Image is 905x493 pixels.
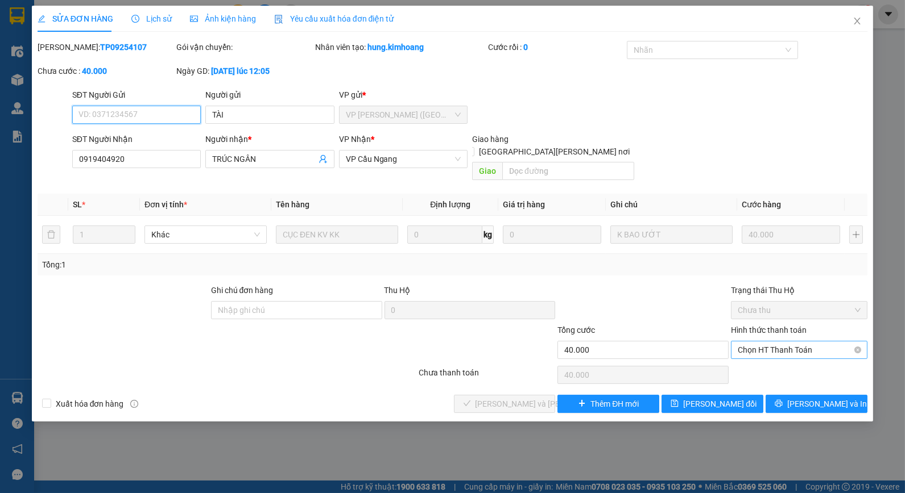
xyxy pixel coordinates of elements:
span: Yêu cầu xuất hóa đơn điện tử [274,14,394,23]
span: close-circle [854,346,861,353]
b: TP09254107 [100,43,147,52]
button: plus [849,225,863,244]
img: icon [274,15,283,24]
span: Tên hàng [276,200,309,209]
span: Giao hàng [472,135,509,144]
div: Người gửi [205,89,334,101]
span: edit [38,15,46,23]
div: Chưa thanh toán [418,366,557,386]
span: Xuất hóa đơn hàng [51,398,129,410]
div: Trạng thái Thu Hộ [731,284,867,296]
div: SĐT Người Gửi [72,89,201,101]
span: [GEOGRAPHIC_DATA][PERSON_NAME] nơi [474,145,634,158]
b: [DATE] lúc 12:05 [211,66,270,76]
span: close [853,16,862,26]
input: Ghi Chú [610,225,733,244]
span: clock-circle [131,15,139,23]
span: Khác [151,226,260,243]
div: Tổng: 1 [42,258,350,271]
span: Chọn HT Thanh Toán [738,341,861,358]
button: check[PERSON_NAME] và [PERSON_NAME] hàng [454,395,556,413]
span: Thêm ĐH mới [590,398,639,410]
span: printer [775,399,783,408]
button: save[PERSON_NAME] đổi [662,395,763,413]
span: VP Trần Phú (Hàng) [346,106,461,123]
button: printer[PERSON_NAME] và In [766,395,867,413]
button: delete [42,225,60,244]
span: Định lượng [430,200,470,209]
span: Ảnh kiện hàng [190,14,256,23]
div: Cước rồi : [488,41,625,53]
input: Dọc đường [502,162,634,180]
input: VD: Bàn, Ghế [276,225,398,244]
span: kg [482,225,494,244]
span: Giá trị hàng [503,200,545,209]
span: plus [578,399,586,408]
span: VP Cầu Ngang [346,151,461,168]
span: Giao [472,162,502,180]
span: SỬA ĐƠN HÀNG [38,14,113,23]
div: VP gửi [339,89,468,101]
span: [PERSON_NAME] và In [787,398,867,410]
span: save [671,399,679,408]
span: VP Nhận [339,135,371,144]
div: Người nhận [205,133,334,145]
b: 0 [523,43,528,52]
span: Chưa thu [738,302,861,319]
span: SL [73,200,82,209]
div: Nhân viên tạo: [315,41,486,53]
button: Close [841,6,873,37]
input: 0 [742,225,840,244]
th: Ghi chú [606,194,737,216]
label: Ghi chú đơn hàng [211,286,274,295]
div: Gói vận chuyển: [176,41,313,53]
b: hung.kimhoang [367,43,424,52]
span: info-circle [130,400,138,408]
div: [PERSON_NAME]: [38,41,174,53]
span: Cước hàng [742,200,781,209]
span: Tổng cước [557,325,595,335]
label: Hình thức thanh toán [731,325,807,335]
span: user-add [319,154,328,164]
button: plusThêm ĐH mới [557,395,659,413]
div: Ngày GD: [176,65,313,77]
div: Chưa cước : [38,65,174,77]
span: picture [190,15,198,23]
div: SĐT Người Nhận [72,133,201,145]
input: 0 [503,225,601,244]
span: Lịch sử [131,14,172,23]
span: Thu Hộ [385,286,411,295]
span: Đơn vị tính [144,200,187,209]
b: 40.000 [82,66,107,76]
input: Ghi chú đơn hàng [211,301,382,319]
span: [PERSON_NAME] đổi [683,398,757,410]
